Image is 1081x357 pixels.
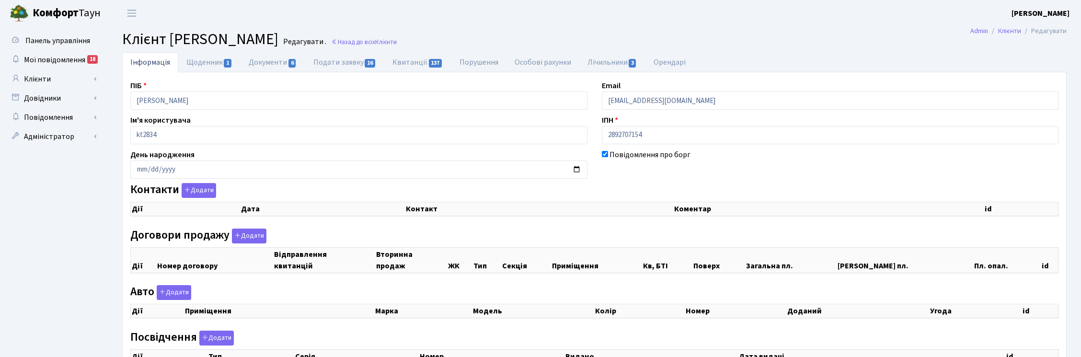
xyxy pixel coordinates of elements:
th: Угода [929,304,1021,318]
th: ЖК [447,247,472,273]
label: Посвідчення [130,331,234,345]
th: Доданий [786,304,929,318]
th: Пл. опал. [973,247,1041,273]
th: id [984,202,1058,216]
th: Приміщення [551,247,642,273]
a: Мої повідомлення18 [5,50,101,69]
th: Приміщення [184,304,374,318]
label: ПІБ [130,80,147,92]
nav: breadcrumb [956,21,1081,41]
a: Клієнти [5,69,101,89]
th: Модель [472,304,594,318]
th: Марка [374,304,472,318]
a: Додати [197,329,234,345]
a: Повідомлення [5,108,101,127]
button: Контакти [182,183,216,198]
span: Панель управління [25,35,90,46]
th: id [1022,304,1058,318]
th: Номер [685,304,786,318]
th: Загальна пл. [745,247,837,273]
label: Ім'я користувача [130,115,191,126]
label: Повідомлення про борг [609,149,690,161]
th: Номер договору [156,247,273,273]
label: Авто [130,285,191,300]
li: Редагувати [1021,26,1067,36]
span: 1 [224,59,231,68]
th: Кв, БТІ [642,247,692,273]
th: Секція [501,247,552,273]
th: Дата [240,202,405,216]
label: День народження [130,149,195,161]
button: Посвідчення [199,331,234,345]
th: Контакт [405,202,673,216]
img: logo.png [10,4,29,23]
span: 16 [365,59,375,68]
a: Панель управління [5,31,101,50]
th: Відправлення квитанцій [273,247,376,273]
a: Квитанції [384,52,451,72]
button: Договори продажу [232,229,266,243]
th: Дії [131,304,184,318]
b: Комфорт [33,5,79,21]
th: Вторинна продаж [375,247,447,273]
label: ІПН [602,115,618,126]
a: Клієнти [998,26,1021,36]
button: Переключити навігацію [120,5,144,21]
a: Документи [241,52,305,72]
a: Особові рахунки [506,52,579,72]
span: 137 [429,59,442,68]
a: Назад до всіхКлієнти [331,37,397,46]
span: Мої повідомлення [24,55,85,65]
th: [PERSON_NAME] пл. [837,247,973,273]
a: Адміністратор [5,127,101,146]
th: Поверх [692,247,746,273]
th: Дії [131,247,156,273]
a: Порушення [451,52,506,72]
th: Колір [594,304,684,318]
a: Довідники [5,89,101,108]
th: Тип [472,247,501,273]
small: Редагувати . [281,37,326,46]
a: [PERSON_NAME] [1012,8,1069,19]
a: Орендарі [645,52,694,72]
a: Інформація [122,52,178,72]
a: Подати заявку [305,52,384,72]
th: Коментар [673,202,984,216]
span: Клієнт [PERSON_NAME] [122,28,278,50]
th: Дії [131,202,240,216]
a: Лічильники [579,52,645,72]
div: 18 [87,55,98,64]
label: Контакти [130,183,216,198]
a: Admin [970,26,988,36]
span: Клієнти [375,37,397,46]
label: Договори продажу [130,229,266,243]
th: id [1041,247,1058,273]
span: 3 [629,59,636,68]
a: Додати [230,227,266,243]
a: Щоденник [178,52,241,72]
label: Email [602,80,621,92]
a: Додати [179,182,216,198]
button: Авто [157,285,191,300]
span: Таун [33,5,101,22]
span: 6 [288,59,296,68]
a: Додати [154,284,191,300]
